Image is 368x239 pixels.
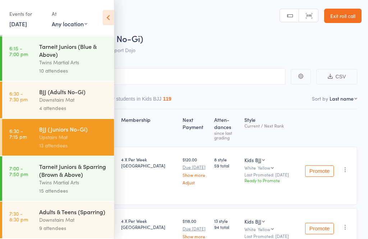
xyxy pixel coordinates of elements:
a: Exit roll call [324,9,362,23]
div: Last name [330,95,354,102]
a: 6:30 -7:15 pmBJJ (Juniors No-Gi)Upstairs Mat13 attendees [2,119,114,156]
div: Current / Next Rank [244,123,299,128]
time: 6:30 - 7:15 pm [9,128,27,139]
a: 6:30 -7:30 pmBJJ (Adults No-Gi)Downstairs Mat4 attendees [2,82,114,118]
div: 4 attendees [39,104,108,112]
div: Any location [52,20,87,28]
time: 7:30 - 8:30 pm [9,211,28,222]
a: Show more [183,173,208,177]
button: CSV [316,69,357,84]
div: Twins Martial Arts [39,178,108,187]
div: Membership [118,112,180,143]
div: Kids BJJ [244,218,261,225]
div: Next Payment [180,112,211,143]
small: Last Promoted: [DATE] [244,172,299,177]
div: Tarneit Juniors (Blue & Above) [39,42,108,58]
div: White [244,227,299,231]
div: Ready to Promote [244,177,299,183]
div: Upstairs Mat [39,133,108,141]
time: 7:00 - 7:50 pm [9,165,28,177]
div: Yellow [258,165,270,170]
div: since last grading [214,130,239,140]
div: 15 attendees [39,187,108,195]
div: Tarneit Juniors & Sparring (Brown & Above) [39,162,108,178]
div: Atten­dances [211,112,242,143]
div: 119 [163,96,171,102]
a: Show more [183,234,208,239]
div: Style [241,112,302,143]
small: Last Promoted: [DATE] [244,234,299,239]
div: 4 X Per Week [GEOGRAPHIC_DATA] [121,156,177,169]
div: BJJ (Adults No-Gi) [39,88,108,96]
a: 6:15 -7:00 pmTarneit Juniors (Blue & Above)Twins Martial Arts10 attendees [2,36,114,81]
small: Due [DATE] [183,165,208,170]
time: 6:15 - 7:00 pm [9,45,28,57]
span: 13 style [214,218,239,224]
div: Downstairs Mat [39,216,108,224]
button: Other students in Kids BJJ119 [102,92,171,109]
input: Search by name [11,68,285,85]
div: 13 attendees [39,141,108,150]
label: Sort by [312,95,328,102]
div: 10 attendees [39,66,108,75]
div: Twins Martial Arts [39,58,108,66]
span: 59 total [214,162,239,169]
div: Adults & Teens (Sparring) [39,208,108,216]
a: [DATE] [9,20,27,28]
button: Promote [305,223,334,234]
div: 4 X Per Week [GEOGRAPHIC_DATA] [121,218,177,230]
time: 6:30 - 7:30 pm [9,91,28,102]
a: 7:30 -8:30 pmAdults & Teens (Sparring)Downstairs Mat9 attendees [2,202,114,238]
div: 9 attendees [39,224,108,232]
div: Yellow [258,227,270,231]
small: Due [DATE] [183,226,208,231]
span: 94 total [214,224,239,230]
a: 7:00 -7:50 pmTarneit Juniors & Sparring (Brown & Above)Twins Martial Arts15 attendees [2,156,114,201]
div: At [52,8,87,20]
button: Promote [305,165,334,177]
div: Events for [9,8,45,20]
div: BJJ (Juniors No-Gi) [39,125,108,133]
span: Newport Dojo [104,46,135,54]
div: $120.00 [183,156,208,185]
span: 8 style [214,156,239,162]
div: White [244,165,299,170]
div: Downstairs Mat [39,96,108,104]
div: Kids BJJ [244,156,261,164]
a: Adjust [183,180,208,185]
